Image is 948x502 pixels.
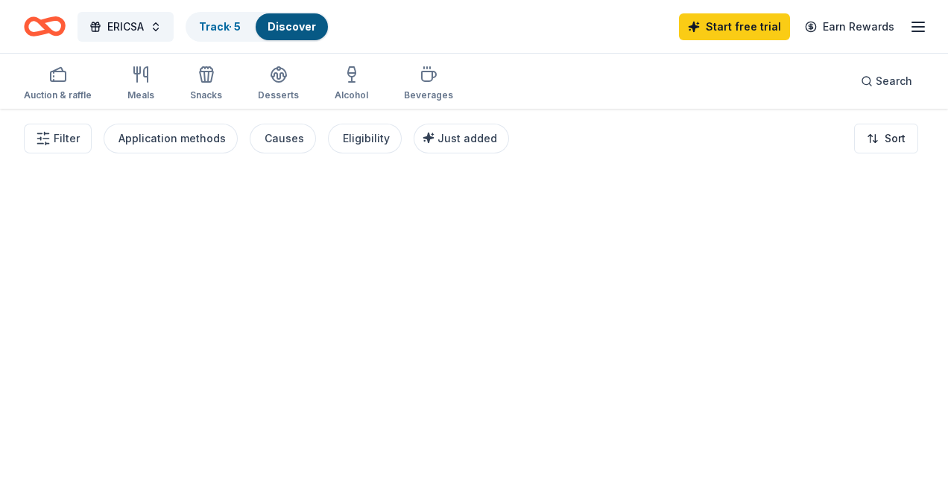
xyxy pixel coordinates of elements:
div: Alcohol [335,89,368,101]
a: Earn Rewards [796,13,903,40]
div: Causes [265,130,304,147]
div: Application methods [118,130,226,147]
div: Beverages [404,89,453,101]
button: Snacks [190,60,222,109]
div: Eligibility [343,130,390,147]
span: ERICSA [107,18,144,36]
button: Sort [854,124,918,153]
div: Auction & raffle [24,89,92,101]
button: Beverages [404,60,453,109]
span: Just added [437,132,497,144]
a: Start free trial [679,13,790,40]
button: Track· 5Discover [186,12,329,42]
button: Desserts [258,60,299,109]
div: Desserts [258,89,299,101]
span: Search [876,72,912,90]
button: Auction & raffle [24,60,92,109]
button: Just added [414,124,509,153]
button: ERICSA [78,12,174,42]
button: Application methods [104,124,238,153]
a: Home [24,9,66,44]
div: Meals [127,89,154,101]
button: Causes [250,124,316,153]
span: Filter [54,130,80,147]
a: Track· 5 [199,20,241,33]
button: Search [849,66,924,96]
a: Discover [268,20,316,33]
button: Filter [24,124,92,153]
button: Alcohol [335,60,368,109]
span: Sort [885,130,906,147]
button: Eligibility [328,124,402,153]
div: Snacks [190,89,222,101]
button: Meals [127,60,154,109]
